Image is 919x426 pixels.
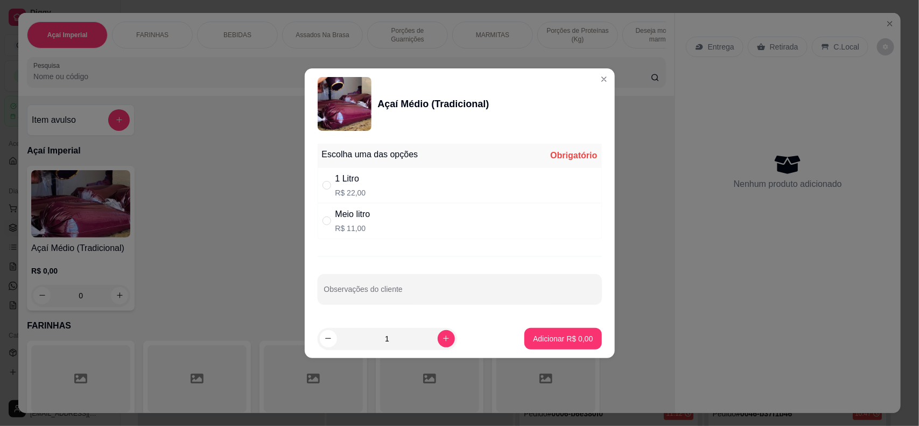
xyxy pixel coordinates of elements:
[550,149,597,162] div: Obrigatório
[438,330,455,347] button: increase-product-quantity
[322,148,418,161] div: Escolha uma das opções
[318,77,371,131] img: product-image
[335,187,366,198] p: R$ 22,00
[335,208,370,221] div: Meio litro
[335,223,370,234] p: R$ 11,00
[533,333,593,344] p: Adicionar R$ 0,00
[320,330,337,347] button: decrease-product-quantity
[335,172,366,185] div: 1 Litro
[524,328,601,350] button: Adicionar R$ 0,00
[324,288,595,299] input: Observações do cliente
[595,71,613,88] button: Close
[378,96,489,111] div: Açaí Médio (Tradicional)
